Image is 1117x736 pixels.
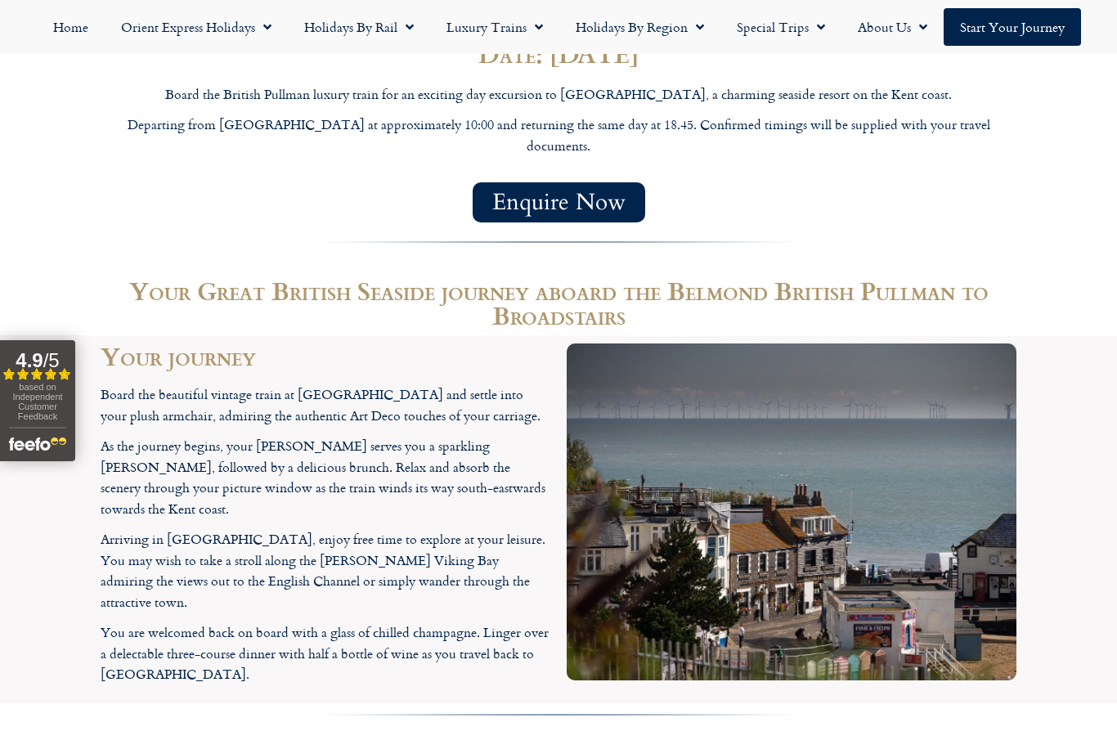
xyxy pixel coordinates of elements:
[37,8,105,46] a: Home
[101,622,550,685] p: You are welcomed back on board with a glass of chilled champagne. Linger over a delectable three-...
[841,8,944,46] a: About Us
[473,182,645,222] a: Enquire Now
[101,436,550,519] p: As the journey begins, your [PERSON_NAME] serves you a sparkling [PERSON_NAME], followed by a del...
[101,384,550,426] p: Board the beautiful vintage train at [GEOGRAPHIC_DATA] and settle into your plush armchair, admir...
[944,8,1081,46] a: Start your Journey
[101,529,550,613] p: Arriving in [GEOGRAPHIC_DATA], enjoy free time to explore at your leisure. You may wish to take a...
[101,343,550,368] h2: Your journey
[430,8,559,46] a: Luxury Trains
[720,8,841,46] a: Special Trips
[105,8,288,46] a: Orient Express Holidays
[288,8,430,46] a: Holidays by Rail
[559,8,720,46] a: Holidays by Region
[101,114,1016,156] p: Departing from [GEOGRAPHIC_DATA] at approximately 10:00 and returning the same day at 18.45. Conf...
[8,8,1109,46] nav: Menu
[101,278,1016,327] h2: Your Great British Seaside journey aboard the Belmond British Pullman to Broadstairs
[101,84,1016,105] p: Board the British Pullman luxury train for an exciting day excursion to [GEOGRAPHIC_DATA], a char...
[492,192,626,213] span: Enquire Now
